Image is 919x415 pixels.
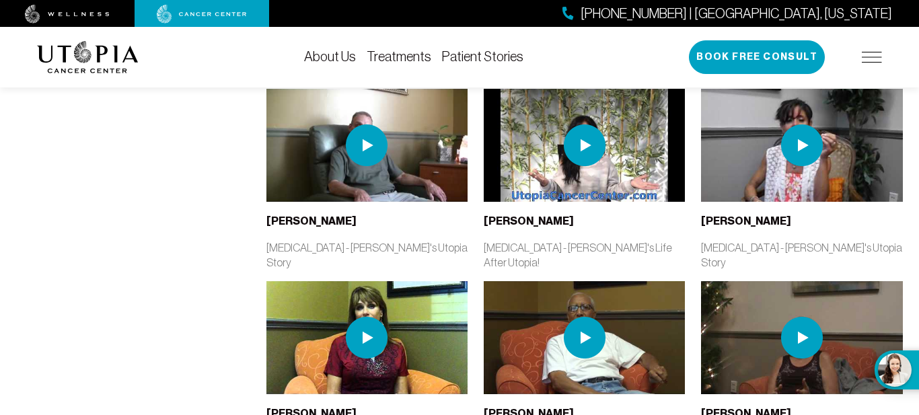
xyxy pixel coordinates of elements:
[781,317,823,359] img: play icon
[484,240,685,270] p: [MEDICAL_DATA] - [PERSON_NAME]'s Life After Utopia!
[442,49,523,64] a: Patient Stories
[37,41,139,73] img: logo
[689,40,825,74] button: Book Free Consult
[781,124,823,166] img: play icon
[346,124,388,166] img: play icon
[367,49,431,64] a: Treatments
[701,281,902,394] img: thumbnail
[562,4,892,24] a: [PHONE_NUMBER] | [GEOGRAPHIC_DATA], [US_STATE]
[701,89,902,202] img: thumbnail
[484,215,574,227] b: [PERSON_NAME]
[346,317,388,359] img: play icon
[266,215,357,227] b: [PERSON_NAME]
[157,5,247,24] img: cancer center
[564,317,605,359] img: play icon
[581,4,892,24] span: [PHONE_NUMBER] | [GEOGRAPHIC_DATA], [US_STATE]
[862,52,882,63] img: icon-hamburger
[484,89,685,202] img: thumbnail
[564,124,605,166] img: play icon
[701,215,791,227] b: [PERSON_NAME]
[266,89,468,202] img: thumbnail
[266,281,468,394] img: thumbnail
[266,240,468,270] p: [MEDICAL_DATA] - [PERSON_NAME]'s Utopia Story
[484,281,685,394] img: thumbnail
[701,240,902,270] p: [MEDICAL_DATA] - [PERSON_NAME]'s Utopia Story
[25,5,110,24] img: wellness
[304,49,356,64] a: About Us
